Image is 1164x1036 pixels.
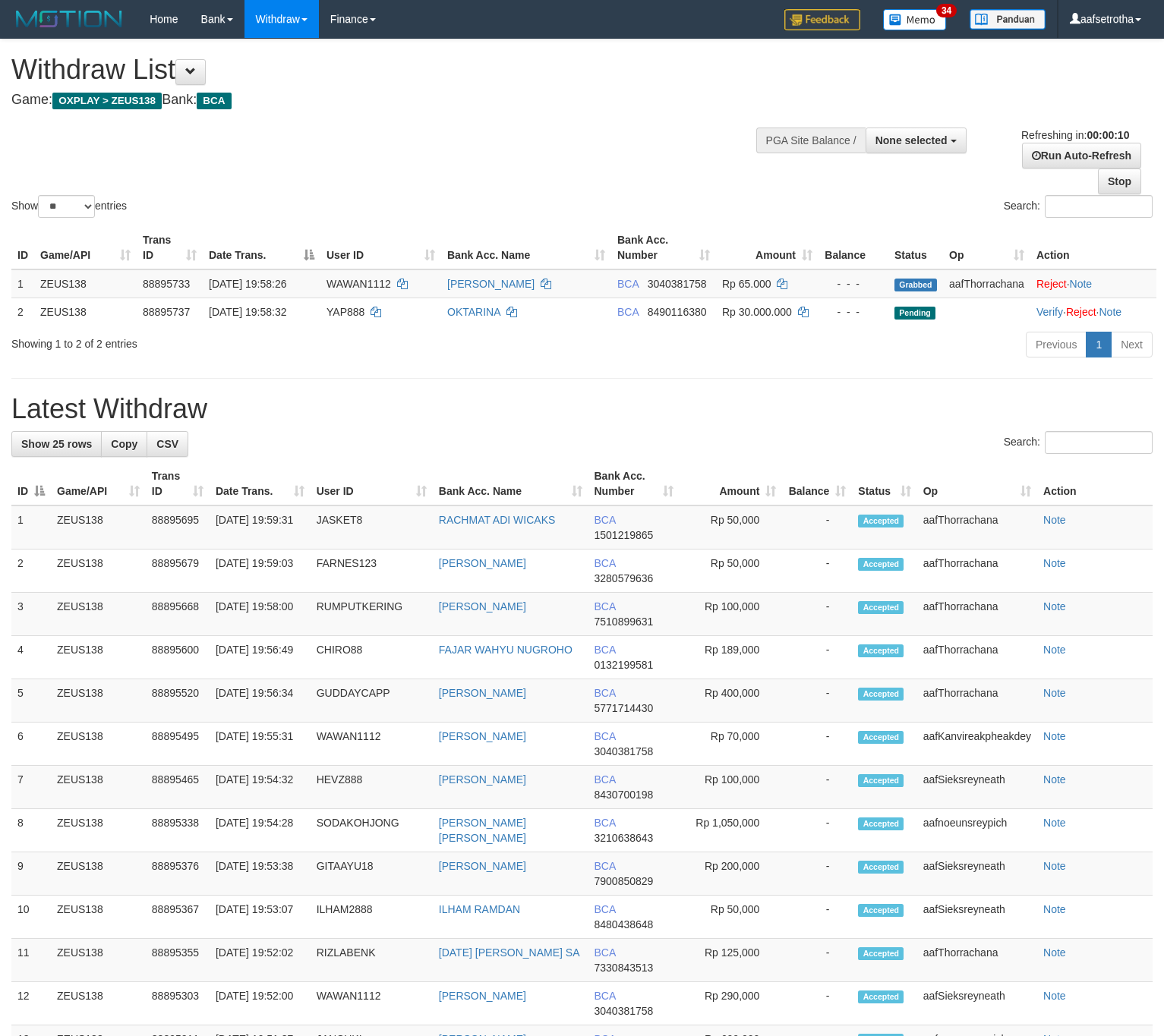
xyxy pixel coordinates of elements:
[917,505,1037,549] td: aafThorrachana
[11,330,474,351] div: Showing 1 to 2 of 2 entries
[1036,306,1063,318] a: Verify
[595,616,654,628] span: Copy 7510899631 to clipboard
[1043,773,1066,786] a: Note
[858,644,904,657] span: Accepted
[21,438,92,450] span: Show 25 rows
[146,723,210,766] td: 88895495
[311,679,433,723] td: GUDDAYCAPP
[441,226,611,269] th: Bank Acc. Name: activate to sort column ascending
[51,549,146,593] td: ZEUS138
[782,723,852,766] td: -
[595,903,616,915] span: BCA
[917,723,1037,766] td: aafKanvireakpheakdey
[680,852,782,896] td: Rp 200,000
[858,558,904,571] span: Accepted
[595,644,616,656] span: BCA
[680,939,782,982] td: Rp 125,000
[11,394,1153,424] h1: Latest Withdraw
[311,896,433,939] td: ILHAM2888
[1066,306,1096,318] a: Reject
[1043,644,1066,656] a: Note
[680,982,782,1025] td: Rp 290,000
[825,276,882,291] div: - - -
[782,766,852,809] td: -
[722,306,792,318] span: Rp 30.000.000
[311,549,433,593] td: FARNES123
[210,636,311,679] td: [DATE] 19:56:49
[1043,903,1066,915] a: Note
[680,896,782,939] td: Rp 50,000
[439,600,526,612] a: [PERSON_NAME]
[917,679,1037,723] td: aafThorrachana
[11,809,51,852] td: 8
[1098,168,1141,194] a: Stop
[210,462,311,505] th: Date Trans.: activate to sort column ascending
[11,723,51,766] td: 6
[595,730,616,742] span: BCA
[1004,431,1153,454] label: Search:
[917,636,1037,679] td: aafThorrachana
[943,269,1030,298] td: aafThorrachana
[447,306,500,318] a: OKTARINA
[917,939,1037,982] td: aafThorrachana
[433,462,588,505] th: Bank Acc. Name: activate to sort column ascending
[11,298,34,326] td: 2
[782,679,852,723] td: -
[203,226,320,269] th: Date Trans.: activate to sort column descending
[11,982,51,1025] td: 12
[917,896,1037,939] td: aafSieksreyneath
[439,644,573,656] a: FAJAR WAHYU NUGROHO
[11,505,51,549] td: 1
[320,226,441,269] th: User ID: activate to sort column ascending
[146,896,210,939] td: 88895367
[143,278,190,290] span: 88895733
[11,939,51,982] td: 11
[588,462,680,505] th: Bank Acc. Number: activate to sort column ascending
[197,93,231,109] span: BCA
[1030,269,1156,298] td: ·
[137,226,203,269] th: Trans ID: activate to sort column ascending
[894,279,937,291] span: Grabbed
[680,505,782,549] td: Rp 50,000
[866,128,967,153] button: None selected
[1045,195,1153,218] input: Search:
[439,990,526,1002] a: [PERSON_NAME]
[51,636,146,679] td: ZEUS138
[311,982,433,1025] td: WAWAN1112
[917,766,1037,809] td: aafSieksreyneath
[680,766,782,809] td: Rp 100,000
[1022,143,1141,168] a: Run Auto-Refresh
[917,549,1037,593] td: aafThorrachana
[311,462,433,505] th: User ID: activate to sort column ascending
[595,918,654,931] span: Copy 8480438648 to clipboard
[1030,226,1156,269] th: Action
[595,745,654,757] span: Copy 3040381758 to clipboard
[1036,278,1067,290] a: Reject
[311,505,433,549] td: JASKET8
[1026,332,1087,357] a: Previous
[311,636,433,679] td: CHIRO88
[1087,129,1129,141] strong: 00:00:10
[716,226,819,269] th: Amount: activate to sort column ascending
[1043,557,1066,569] a: Note
[680,462,782,505] th: Amount: activate to sort column ascending
[1099,306,1121,318] a: Note
[11,852,51,896] td: 9
[51,896,146,939] td: ZEUS138
[858,904,904,917] span: Accepted
[311,593,433,636] td: RUMPUTKERING
[680,679,782,723] td: Rp 400,000
[595,875,654,887] span: Copy 7900850829 to clipboard
[595,514,616,526] span: BCA
[595,572,654,584] span: Copy 3280579636 to clipboard
[858,601,904,614] span: Accepted
[595,789,654,801] span: Copy 8430700198 to clipboard
[888,226,943,269] th: Status
[595,860,616,872] span: BCA
[51,593,146,636] td: ZEUS138
[146,852,210,896] td: 88895376
[147,431,188,457] a: CSV
[852,462,916,505] th: Status: activate to sort column ascending
[917,852,1037,896] td: aafSieksreyneath
[439,817,526,844] a: [PERSON_NAME] [PERSON_NAME]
